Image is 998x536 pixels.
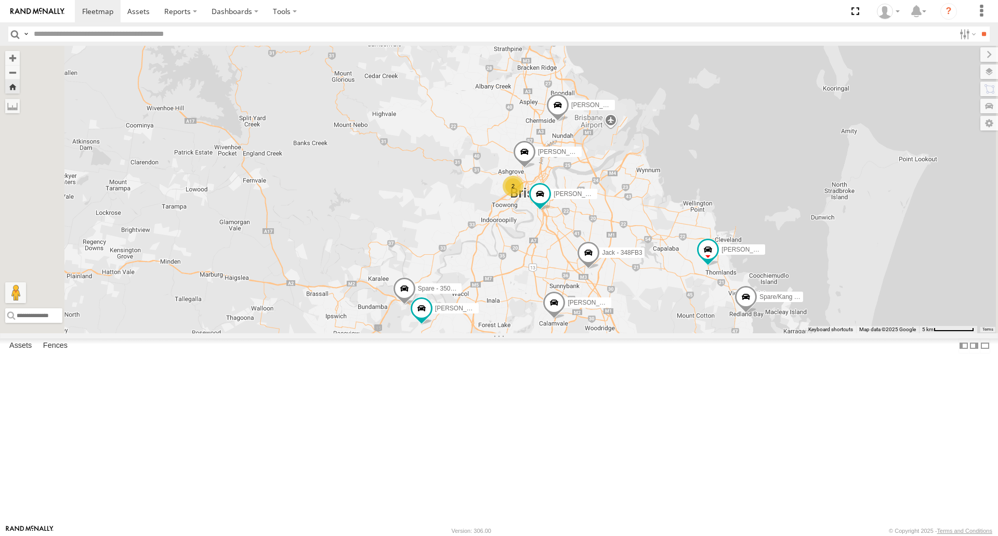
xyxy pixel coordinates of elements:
[759,293,822,300] span: Spare/Kang - 269 EH7
[538,148,616,155] span: [PERSON_NAME] - 571IW2
[435,305,535,312] span: [PERSON_NAME] B - Corolla Hatch
[602,250,642,257] span: Jack - 348FB3
[418,285,462,293] span: Spare - 350FB3
[980,116,998,130] label: Map Settings
[919,326,977,333] button: Map Scale: 5 km per 74 pixels
[969,338,979,354] label: Dock Summary Table to the Right
[958,338,969,354] label: Dock Summary Table to the Left
[721,246,800,253] span: [PERSON_NAME] - 347FB3
[452,528,491,534] div: Version: 306.00
[5,99,20,113] label: Measure
[554,191,632,198] span: [PERSON_NAME]- 817BG4
[980,338,990,354] label: Hide Summary Table
[859,326,916,332] span: Map data ©2025 Google
[873,4,903,19] div: Marco DiBenedetto
[922,326,934,332] span: 5 km
[937,528,992,534] a: Terms and Conditions
[22,27,30,42] label: Search Query
[5,51,20,65] button: Zoom in
[940,3,957,20] i: ?
[5,80,20,94] button: Zoom Home
[808,326,853,333] button: Keyboard shortcuts
[982,327,993,331] a: Terms (opens in new tab)
[889,528,992,534] div: © Copyright 2025 -
[571,102,652,109] span: [PERSON_NAME] - 063 EB2
[5,282,26,303] button: Drag Pegman onto the map to open Street View
[568,299,660,307] span: [PERSON_NAME] 019IP4 - Hilux
[503,176,523,197] div: 2
[5,65,20,80] button: Zoom out
[955,27,978,42] label: Search Filter Options
[10,8,64,15] img: rand-logo.svg
[4,339,37,354] label: Assets
[38,339,73,354] label: Fences
[6,526,54,536] a: Visit our Website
